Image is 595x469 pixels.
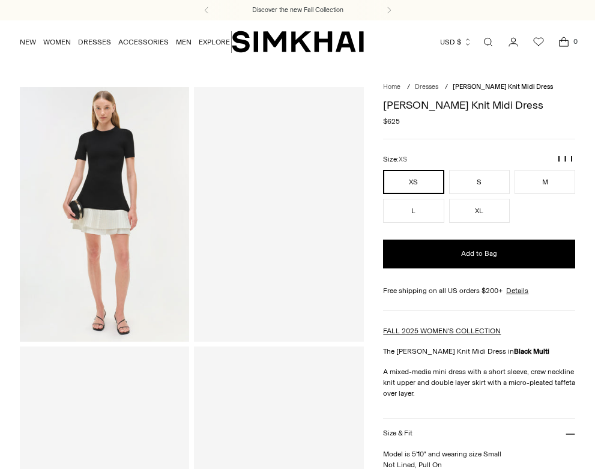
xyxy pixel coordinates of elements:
[176,29,192,55] a: MEN
[449,199,510,223] button: XL
[383,429,412,437] h3: Size & Fit
[383,240,575,268] button: Add to Bag
[232,30,364,53] a: SIMKHAI
[383,154,407,165] label: Size:
[383,366,575,399] p: A mixed-media mini dress with a short sleeve, crew neckline knit upper and double layer skirt wit...
[252,5,343,15] a: Discover the new Fall Collection
[461,249,497,259] span: Add to Bag
[194,87,363,342] a: Lorin Taffeta Knit Midi Dress
[383,82,575,92] nav: breadcrumbs
[383,116,400,127] span: $625
[449,170,510,194] button: S
[383,285,575,296] div: Free shipping on all US orders $200+
[440,29,472,55] button: USD $
[399,156,407,163] span: XS
[570,36,581,47] span: 0
[506,285,528,296] a: Details
[383,170,444,194] button: XS
[415,83,438,91] a: Dresses
[383,327,501,335] a: FALL 2025 WOMEN'S COLLECTION
[476,30,500,54] a: Open search modal
[501,30,525,54] a: Go to the account page
[383,419,575,449] button: Size & Fit
[199,29,230,55] a: EXPLORE
[453,83,553,91] span: [PERSON_NAME] Knit Midi Dress
[445,82,448,92] div: /
[118,29,169,55] a: ACCESSORIES
[43,29,71,55] a: WOMEN
[78,29,111,55] a: DRESSES
[383,83,400,91] a: Home
[527,30,551,54] a: Wishlist
[20,29,36,55] a: NEW
[407,82,410,92] div: /
[20,87,189,342] img: Lorin Taffeta Knit Midi Dress
[383,346,575,357] p: The [PERSON_NAME] Knit Midi Dress in
[515,170,575,194] button: M
[383,199,444,223] button: L
[383,100,575,110] h1: [PERSON_NAME] Knit Midi Dress
[514,347,549,356] strong: Black Multi
[552,30,576,54] a: Open cart modal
